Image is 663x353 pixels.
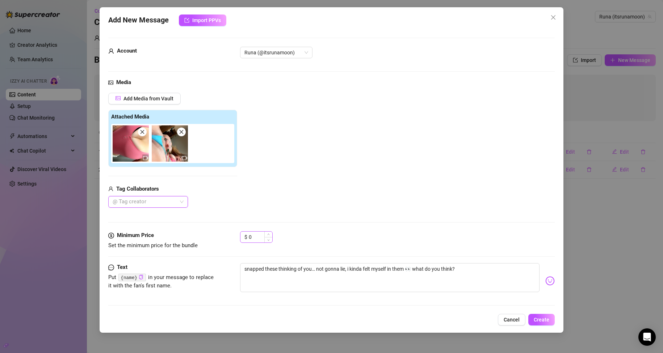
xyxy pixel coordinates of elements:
[240,263,540,292] textarea: snapped these thinking of you… not gonna lie, i kinda felt myself in them 👀 what do you think?
[264,237,272,242] span: Decrease Value
[108,14,169,26] span: Add New Message
[139,275,143,279] span: copy
[108,263,114,272] span: message
[108,185,113,194] span: user
[113,125,149,162] img: media
[534,317,549,323] span: Create
[108,231,114,240] span: dollar
[108,78,113,87] span: picture
[108,47,114,55] span: user
[192,17,221,23] span: Import PPVs
[140,129,145,134] span: close
[108,93,181,104] button: Add Media from Vault
[498,314,525,325] button: Cancel
[143,155,148,161] span: video-camera
[179,14,226,26] button: Import PPVs
[116,186,159,192] strong: Tag Collaborators
[264,232,272,237] span: Increase Value
[117,232,154,238] strong: Minimum Price
[117,47,137,54] strong: Account
[179,129,184,134] span: close
[123,96,173,101] span: Add Media from Vault
[111,113,149,120] strong: Attached Media
[182,155,187,161] span: video-camera
[528,314,555,325] button: Create
[108,274,214,289] span: Put in your message to replace it with the fan's first name.
[116,96,121,101] span: picture
[547,12,559,23] button: Close
[184,18,189,23] span: import
[139,275,143,280] button: Click to Copy
[152,125,188,162] img: media
[545,276,555,286] img: svg%3e
[267,239,270,241] span: down
[108,242,198,249] span: Set the minimum price for the bundle
[267,233,270,236] span: up
[547,14,559,20] span: Close
[118,274,146,281] code: {name}
[244,47,308,58] span: Runa (@itsrunamoon)
[550,14,556,20] span: close
[638,328,656,346] div: Open Intercom Messenger
[504,317,520,323] span: Cancel
[117,264,127,270] strong: Text
[116,79,131,86] strong: Media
